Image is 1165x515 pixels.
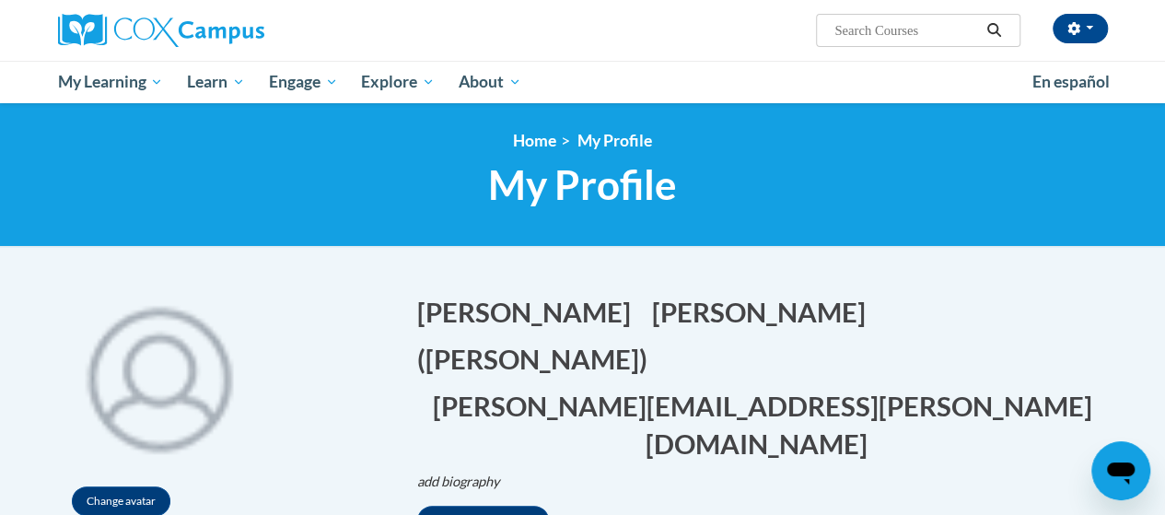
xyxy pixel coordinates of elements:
[58,275,261,477] img: profile avatar
[1053,14,1108,43] button: Account Settings
[1032,72,1110,91] span: En español
[417,474,500,489] i: add biography
[349,61,447,103] a: Explore
[417,472,515,492] button: Edit biography
[269,71,338,93] span: Engage
[577,131,652,150] span: My Profile
[187,71,245,93] span: Learn
[1020,63,1122,101] a: En español
[488,160,677,209] span: My Profile
[57,71,163,93] span: My Learning
[980,19,1008,41] button: Search
[44,61,1122,103] div: Main menu
[46,61,176,103] a: My Learning
[417,293,643,331] button: Edit first name
[58,275,261,477] div: Click to change the profile picture
[361,71,435,93] span: Explore
[417,387,1108,462] button: Edit email address
[513,131,556,150] a: Home
[833,19,980,41] input: Search Courses
[417,340,659,378] button: Edit screen name
[459,71,521,93] span: About
[175,61,257,103] a: Learn
[652,293,878,331] button: Edit last name
[58,14,264,47] img: Cox Campus
[447,61,533,103] a: About
[1091,441,1150,500] iframe: Button to launch messaging window, conversation in progress
[257,61,350,103] a: Engage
